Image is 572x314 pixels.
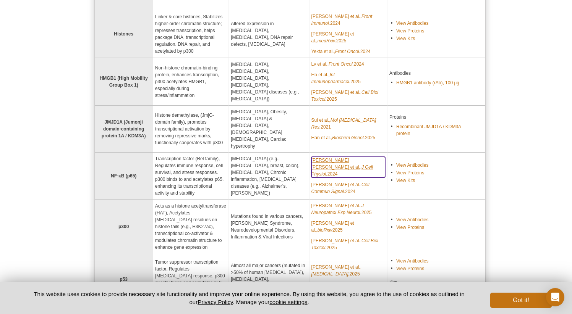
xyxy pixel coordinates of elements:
a: View Antibodies [396,20,429,27]
a: Privacy Policy [198,299,233,305]
a: View Proteins [396,224,424,231]
td: [MEDICAL_DATA] (e.g., [MEDICAL_DATA], breast, colon), [MEDICAL_DATA], Chronic inflammation, [MEDI... [229,153,309,200]
em: [MEDICAL_DATA]. [311,271,350,277]
a: [PERSON_NAME] et al.,Nat Rev Mol Cell Biol.2025 [311,281,385,295]
p: Kits [389,279,483,286]
em: Biochem Genet. [332,135,365,140]
td: [MEDICAL_DATA], Obesity, [MEDICAL_DATA] & [MEDICAL_DATA], [DEMOGRAPHIC_DATA][MEDICAL_DATA], Cardi... [229,106,309,153]
em: Front Oncol. [335,49,360,54]
em: Front Immunol. [311,14,372,26]
a: [PERSON_NAME] et al.,Front Immunol.2024 [311,13,385,27]
em: J Neuropathol Exp Neurol. [311,203,364,215]
em: medRxiv. [318,38,336,43]
strong: NF‑κB (p65) [111,173,136,179]
strong: HMGB1 (High Mobility Group Box 1) [100,76,148,88]
strong: p53 [120,277,128,282]
td: Altered expression in [MEDICAL_DATA], [MEDICAL_DATA], DNA repair defects, [MEDICAL_DATA] [229,10,309,58]
p: This website uses cookies to provide necessary site functionality and improve your online experie... [21,290,478,306]
td: Transcription factor (Rel family), Regulates immune response, cell survival, and stress responses... [153,153,229,200]
a: HMGB1 antibody (rAb), 100 µg [396,79,459,86]
a: [PERSON_NAME] et al.,Cell Commun Signal.2024 [311,181,385,195]
em: Cell Commun Signal. [311,182,369,194]
strong: p300 [118,224,129,229]
a: View Kits [396,177,415,184]
td: Almost all major cancers (mutated in >50% of human [MEDICAL_DATA]), [MEDICAL_DATA], [MEDICAL_DATA... [229,254,309,305]
a: Sui et al.,Mol [MEDICAL_DATA] Res.2021 [311,117,385,130]
a: Han et al.,Biochem Genet.2025 [311,134,375,141]
a: View Kits [396,35,415,42]
a: [PERSON_NAME] et al.,medRxiv.2025 [311,31,385,44]
td: Non-histone chromatin-binding protein, enhances transcription, p300 acetylates HMGB1, especially ... [153,58,229,106]
strong: JMJD1A (Jumonji domain-containing protein 1A / KDM3A) [102,119,146,138]
a: Recombinant JMJD1A / KDM3A protein [396,123,476,137]
button: Got it! [490,293,551,308]
a: View Proteins [396,169,424,176]
a: View Antibodies [396,258,429,264]
a: [PERSON_NAME] et al.,Cell Biol Toxicol.2025 [311,237,385,251]
td: [MEDICAL_DATA], [MEDICAL_DATA], [MEDICAL_DATA], [MEDICAL_DATA], [MEDICAL_DATA] diseases (e.g., [M... [229,58,309,106]
em: Int Immunopharmacol. [311,72,351,84]
a: View Antibodies [396,216,429,223]
a: View Antibodies [396,162,429,169]
em: Cell Biol Toxicol. [311,238,378,250]
td: Acts as a histone acetyltransferase (HAT), Acetylates [MEDICAL_DATA] residues on histone tails (e... [153,200,229,254]
p: Proteins [389,114,483,121]
td: Tumor suppressor transcription factor, Regulates [MEDICAL_DATA] response, p300 directly binds and... [153,254,229,305]
td: Mutations found in various cancers, [PERSON_NAME] Syndrome, Neurodevelopmental Disorders, Inflamm... [229,200,309,254]
a: Yekta et al.,Front Oncol.2024 [311,48,371,55]
a: [PERSON_NAME] [PERSON_NAME] et al.,J Cell Physiol.2024 [311,157,385,177]
td: Linker & core histones, Stabilizes higher-order chromatin structure; represses transcription, hel... [153,10,229,58]
p: Antibodies [389,70,483,77]
a: [PERSON_NAME] et al.,Cell Biol Toxicol.2025 [311,89,385,103]
a: View Proteins [396,265,424,272]
div: Open Intercom Messenger [546,288,564,306]
a: Ho et al.,Int Immunopharmacol.2025 [311,71,385,85]
em: Mol [MEDICAL_DATA] Res. [311,118,376,130]
strong: Histones [114,31,133,37]
em: bioRxiv [318,227,332,233]
a: Lv et al.,Front Oncol.2024 [311,61,364,68]
a: [PERSON_NAME] et al.,[MEDICAL_DATA].2025 [311,264,385,277]
td: Histone demethylase, (JmjC-domain family), promotes transcriptional activation by removing repres... [153,106,229,153]
a: [PERSON_NAME] et al.,J Neuropathol Exp Neurol.2025 [311,202,385,216]
button: cookie settings [269,299,307,305]
a: View Proteins [396,27,424,34]
a: [PERSON_NAME] et al.,bioRxiv2025 [311,220,385,233]
em: J Cell Physiol. [311,164,373,177]
em: Cell Biol Toxicol. [311,90,378,102]
em: Front Oncol. [329,61,354,67]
